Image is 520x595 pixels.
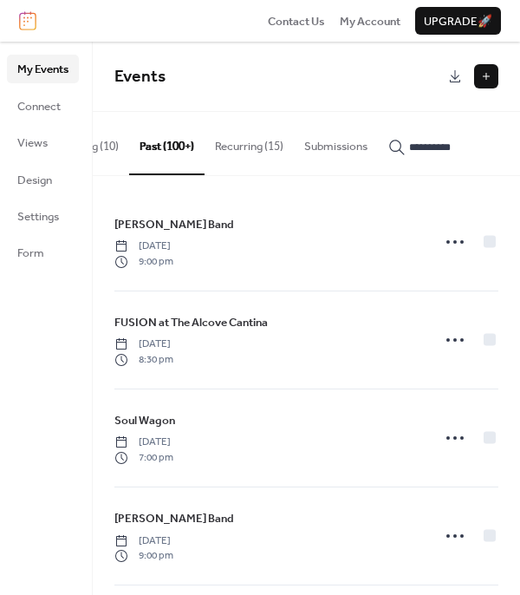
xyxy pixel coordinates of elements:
[114,337,173,352] span: [DATE]
[17,208,59,226] span: Settings
[17,98,61,115] span: Connect
[114,412,175,429] span: Soul Wagon
[424,13,492,30] span: Upgrade 🚀
[7,128,79,156] a: Views
[7,166,79,193] a: Design
[114,314,268,331] span: FUSION at The Alcove Cantina
[7,239,79,266] a: Form
[7,92,79,120] a: Connect
[114,239,173,254] span: [DATE]
[114,450,173,466] span: 7:00 pm
[268,13,325,30] span: Contact Us
[340,12,400,29] a: My Account
[205,112,294,173] button: Recurring (15)
[114,216,234,233] span: [PERSON_NAME] Band
[268,12,325,29] a: Contact Us
[129,112,205,174] button: Past (100+)
[114,435,173,450] span: [DATE]
[7,202,79,230] a: Settings
[415,7,501,35] button: Upgrade🚀
[17,245,44,262] span: Form
[114,509,234,528] a: [PERSON_NAME] Band
[114,411,175,430] a: Soul Wagon
[294,112,378,173] button: Submissions
[7,55,79,82] a: My Events
[17,61,68,78] span: My Events
[114,548,173,564] span: 9:00 pm
[17,172,52,189] span: Design
[114,533,173,549] span: [DATE]
[114,61,166,93] span: Events
[17,134,48,152] span: Views
[114,215,234,234] a: [PERSON_NAME] Band
[114,313,268,332] a: FUSION at The Alcove Cantina
[114,254,173,270] span: 9:00 pm
[114,352,173,368] span: 8:30 pm
[114,510,234,527] span: [PERSON_NAME] Band
[19,11,36,30] img: logo
[340,13,400,30] span: My Account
